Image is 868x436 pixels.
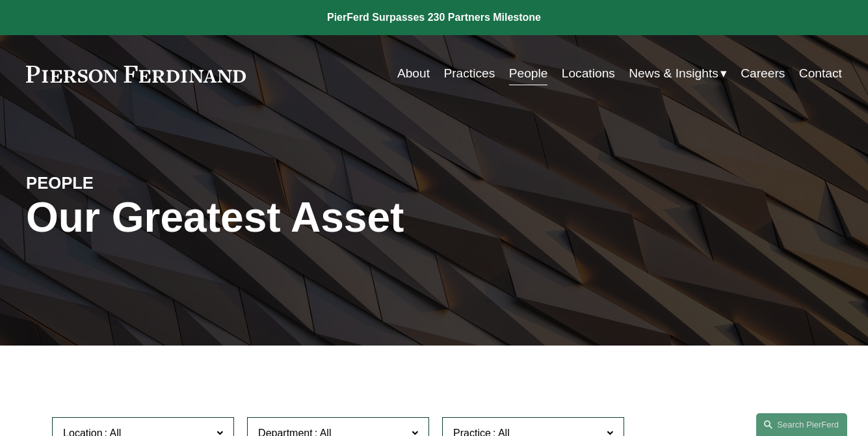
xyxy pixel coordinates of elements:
[26,172,230,194] h4: PEOPLE
[562,61,615,86] a: Locations
[799,61,842,86] a: Contact
[756,413,847,436] a: Search this site
[629,61,727,86] a: folder dropdown
[741,61,785,86] a: Careers
[629,62,718,85] span: News & Insights
[443,61,495,86] a: Practices
[509,61,548,86] a: People
[26,194,570,241] h1: Our Greatest Asset
[397,61,430,86] a: About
